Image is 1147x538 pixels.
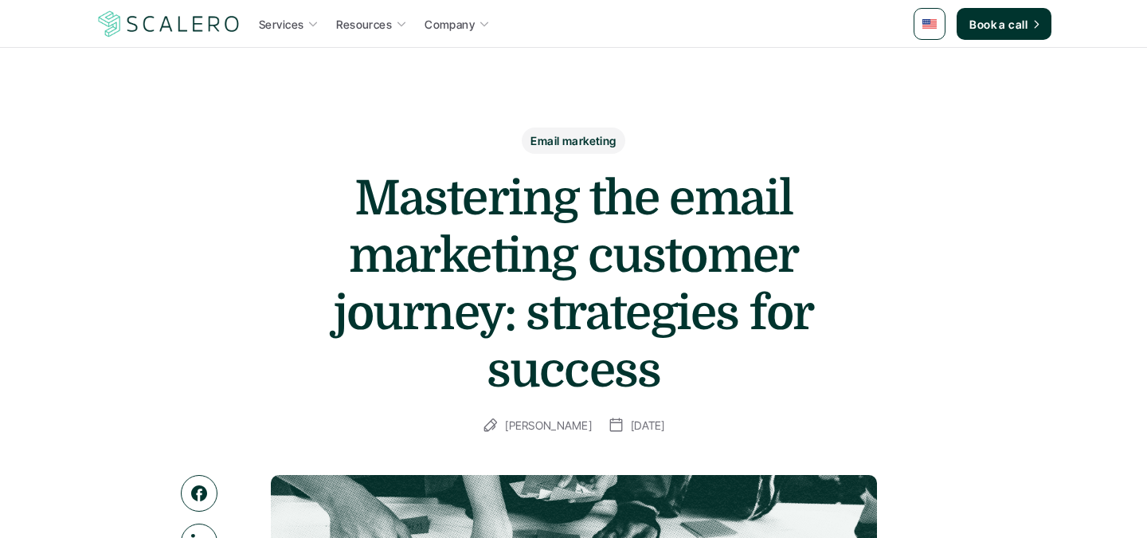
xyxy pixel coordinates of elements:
[969,16,1028,33] p: Book a call
[336,16,392,33] p: Resources
[96,10,242,38] a: Scalero company logo
[96,9,242,39] img: Scalero company logo
[530,132,616,149] p: Email marketing
[259,16,303,33] p: Services
[631,415,665,435] p: [DATE]
[957,8,1051,40] a: Book a call
[505,415,592,435] p: [PERSON_NAME]
[425,16,475,33] p: Company
[255,170,892,399] h1: Mastering the email marketing customer journey: strategies for success
[1093,484,1131,522] iframe: gist-messenger-bubble-iframe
